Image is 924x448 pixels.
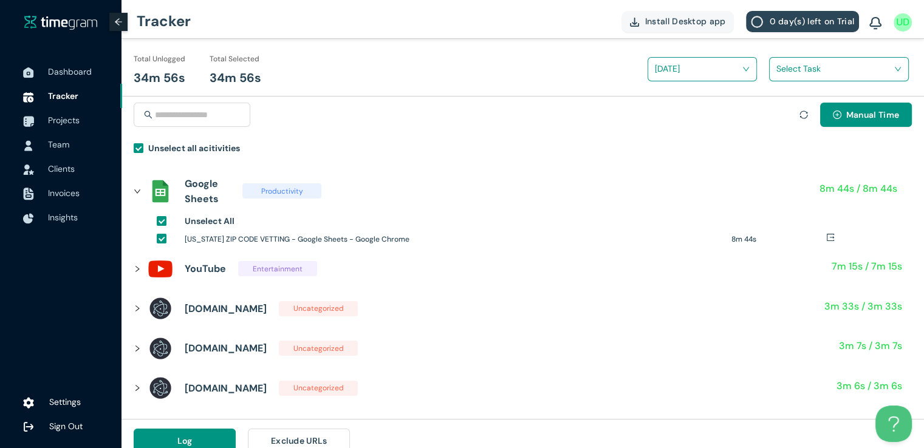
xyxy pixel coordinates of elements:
img: assets%2Ficons%2Felectron-logo.png [148,336,173,361]
h1: YouTube [185,261,226,276]
span: right [134,345,141,352]
span: Settings [49,396,81,407]
h1: [DOMAIN_NAME] [185,301,267,316]
h1: 3m 7s / 3m 7s [839,338,902,353]
button: Install Desktop app [621,11,734,32]
span: Install Desktop app [645,15,726,28]
span: Uncategorized [279,341,358,356]
h1: 7m 15s / 7m 15s [832,259,902,274]
h1: 3m 33s / 3m 33s [824,299,902,314]
img: assets%2Ficons%2Ficons8-gmail-240.png [148,416,173,440]
span: plus-circle [833,110,841,120]
span: sync [799,110,808,119]
span: Productivity [242,183,321,199]
img: DashboardIcon [23,67,34,78]
span: Tracker [48,90,78,101]
span: right [134,305,141,312]
h1: [DOMAIN_NAME] [185,341,267,356]
span: search [144,110,152,119]
h1: 8m 44s / 8m 44s [820,181,897,196]
h1: [US_STATE] ZIP CODE VETTING - Google Sheets - Google Chrome [185,234,722,245]
h1: Total Unlogged [134,53,185,65]
img: assets%2Ficons%2Fyoutube_updated.png [148,257,173,281]
span: Exclude URLs [271,434,327,447]
span: arrow-left [114,18,123,26]
h1: [DOMAIN_NAME] [185,381,267,396]
span: export [826,233,835,242]
span: Insights [48,212,78,223]
span: Sign Out [49,421,83,432]
span: Team [48,139,69,150]
span: Entertainment [238,261,317,276]
img: InsightsIcon [23,213,34,224]
img: ProjectIcon [23,116,34,127]
button: plus-circleManual Time [820,103,912,127]
h1: Total Selected [210,53,259,65]
img: assets%2Ficons%2Felectron-logo.png [148,376,173,400]
img: assets%2Ficons%2Felectron-logo.png [148,296,173,321]
span: Clients [48,163,75,174]
span: Uncategorized [279,381,358,396]
span: Manual Time [846,108,899,121]
iframe: Toggle Customer Support [875,406,912,442]
span: Dashboard [48,66,92,77]
h1: Tracker [137,3,191,39]
span: right [134,265,141,273]
img: settings.78e04af822cf15d41b38c81147b09f22.svg [23,397,34,409]
img: UserIcon [894,13,912,32]
img: logOut.ca60ddd252d7bab9102ea2608abe0238.svg [23,421,34,432]
h1: Google Sheets [185,176,230,206]
img: UserIcon [23,140,34,151]
h1: 34m 56s [134,69,185,87]
span: 0 day(s) left on Trial [769,15,854,28]
h1: 3m 6s / 3m 6s [837,378,902,393]
img: assets%2Ficons%2Fsheets_official.png [148,179,173,203]
span: Projects [48,115,80,126]
img: TimeTrackerIcon [23,92,34,103]
img: InvoiceIcon [23,165,34,175]
img: timegram [24,15,97,30]
span: right [134,188,141,195]
h1: 8m 44s [731,234,826,245]
img: InvoiceIcon [23,188,34,200]
h1: Unselect all acitivities [148,141,240,155]
img: DownloadApp [630,18,639,27]
h1: 3m 4s / 3m 4s [837,418,902,433]
span: Log [177,434,193,447]
img: BellIcon [869,17,881,30]
button: 0 day(s) left on Trial [746,11,859,32]
h1: 34m 56s [210,69,261,87]
span: Uncategorized [279,301,358,316]
h1: Unselect All [185,214,234,228]
span: right [134,384,141,392]
span: Invoices [48,188,80,199]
